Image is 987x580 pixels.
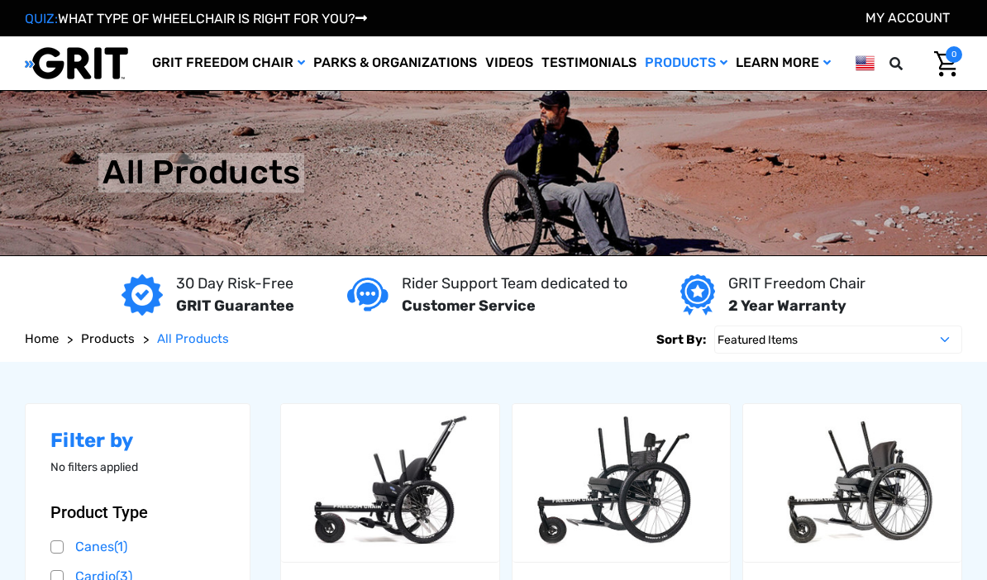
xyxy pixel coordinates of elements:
a: Parks & Organizations [309,36,481,90]
p: Rider Support Team dedicated to [402,273,627,295]
a: Testimonials [537,36,641,90]
strong: GRIT Guarantee [176,297,294,315]
p: 30 Day Risk-Free [176,273,294,295]
input: Search [913,46,922,81]
strong: 2 Year Warranty [728,297,846,315]
a: Canes(1) [50,535,225,559]
span: Product Type [50,502,148,522]
a: GRIT Junior,$4,995.00 [281,404,499,562]
h1: All Products [103,153,300,193]
img: us.png [856,53,875,74]
a: Videos [481,36,537,90]
span: 0 [946,46,962,63]
img: GRIT Junior: GRIT Freedom Chair all terrain wheelchair engineered specifically for kids [281,411,499,555]
a: QUIZ:WHAT TYPE OF WHEELCHAIR IS RIGHT FOR YOU? [25,11,367,26]
strong: Customer Service [402,297,536,315]
a: Products [81,330,135,349]
img: GRIT Guarantee [122,274,163,316]
span: Products [81,331,135,346]
p: No filters applied [50,459,225,476]
a: Products [641,36,732,90]
button: Product Type [50,502,225,522]
a: Account [865,10,950,26]
img: GRIT Freedom Chair: Spartan [513,411,731,555]
a: GRIT Freedom Chair: Spartan,$3,995.00 [513,404,731,562]
label: Sort By: [656,326,706,354]
span: (1) [114,539,127,554]
a: Home [25,330,59,349]
span: All Products [157,331,229,346]
img: GRIT Freedom Chair Pro: the Pro model shown including contoured Invacare Matrx seatback, Spinergy... [743,411,961,555]
img: Customer service [347,278,389,311]
img: GRIT All-Terrain Wheelchair and Mobility Equipment [25,46,128,80]
a: Cart with 0 items [922,46,962,81]
a: All Products [157,330,229,349]
img: Cart [934,51,958,77]
a: GRIT Freedom Chair: Pro,$5,495.00 [743,404,961,562]
img: Year warranty [680,274,714,316]
h2: Filter by [50,429,225,453]
a: Learn More [732,36,835,90]
p: GRIT Freedom Chair [728,273,865,295]
span: Home [25,331,59,346]
span: QUIZ: [25,11,58,26]
a: GRIT Freedom Chair [148,36,309,90]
